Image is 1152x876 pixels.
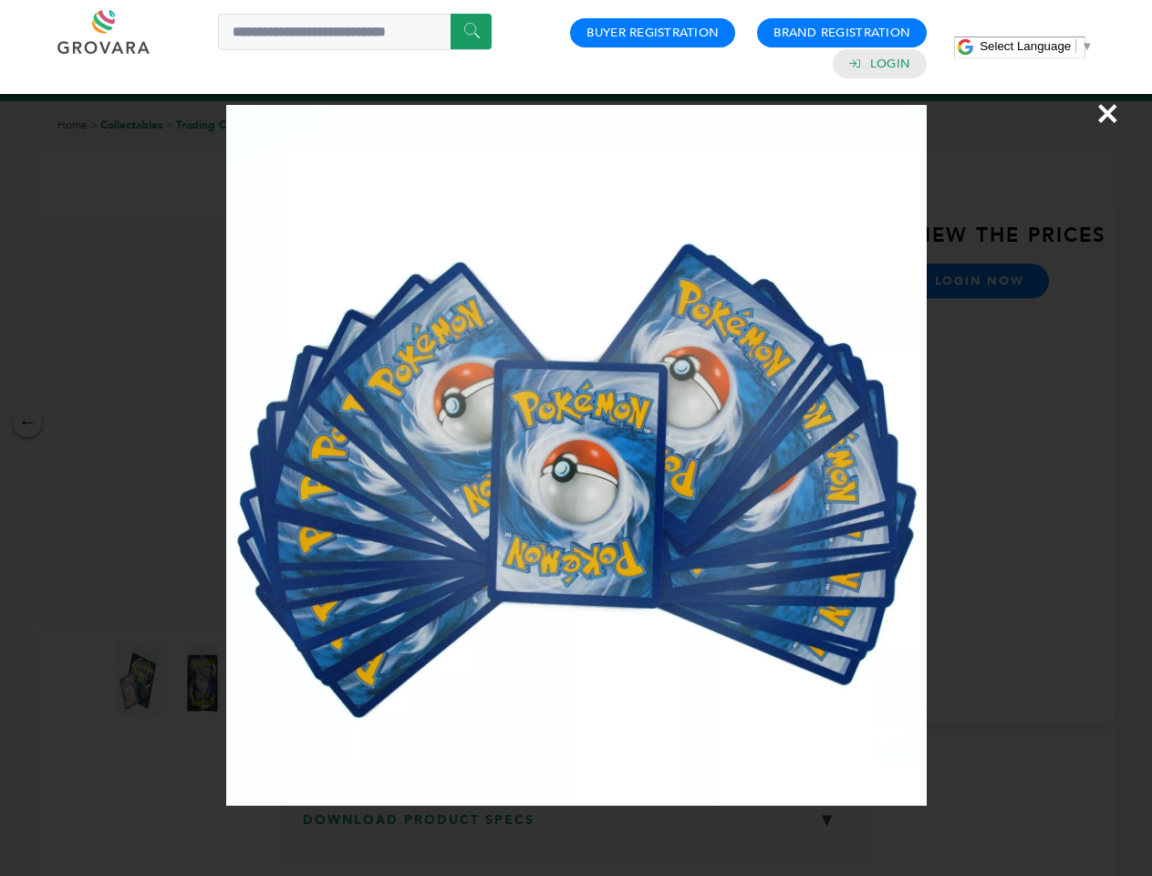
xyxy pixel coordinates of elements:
a: Buyer Registration [586,25,719,41]
span: × [1095,88,1120,139]
a: Login [870,56,910,72]
a: Brand Registration [773,25,910,41]
img: Image Preview [226,105,927,806]
span: ​ [1075,39,1076,53]
input: Search a product or brand... [218,14,492,50]
a: Select Language​ [980,39,1093,53]
span: ▼ [1081,39,1093,53]
span: Select Language [980,39,1071,53]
